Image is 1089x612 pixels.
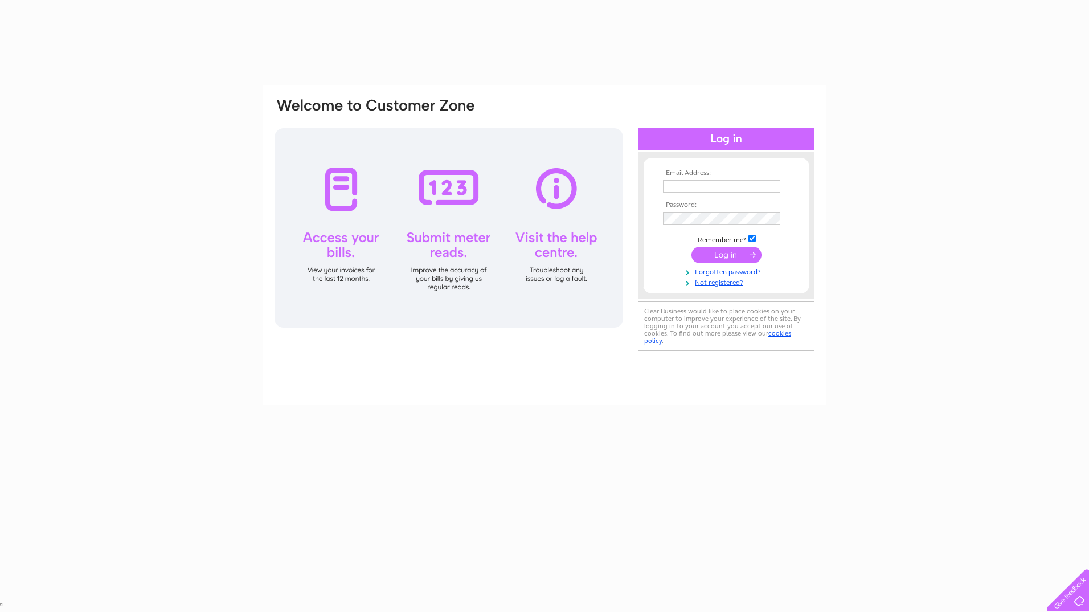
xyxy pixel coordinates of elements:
a: Forgotten password? [663,266,792,276]
a: Not registered? [663,276,792,287]
th: Password: [660,201,792,209]
a: cookies policy [644,329,791,345]
div: Clear Business would like to place cookies on your computer to improve your experience of the sit... [638,301,814,351]
td: Remember me? [660,233,792,244]
th: Email Address: [660,169,792,177]
input: Submit [691,247,762,263]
